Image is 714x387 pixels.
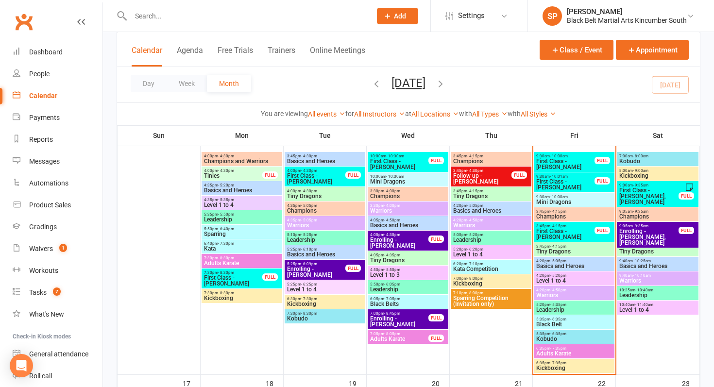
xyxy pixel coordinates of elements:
[13,41,102,63] a: Dashboard
[384,332,400,336] span: - 8:05pm
[287,282,363,286] span: 5:25pm
[536,365,612,371] span: Kickboxing
[467,233,483,237] span: - 5:20pm
[536,209,612,214] span: 3:45pm
[13,63,102,85] a: People
[633,224,648,228] span: - 9:35am
[287,208,363,214] span: Champions
[13,129,102,151] a: Reports
[453,218,529,222] span: 4:20pm
[370,297,446,301] span: 6:05pm
[204,154,280,158] span: 4:00pm
[262,171,278,179] div: FULL
[218,241,234,246] span: - 7:30pm
[218,291,234,295] span: - 8:30pm
[287,301,363,307] span: Kickboxing
[370,268,446,272] span: 4:50pm
[550,244,566,249] span: - 4:15pm
[370,272,446,278] span: Level 1 to 3
[536,199,612,205] span: Mini Dragons
[262,273,278,281] div: FULL
[354,110,405,118] a: All Instructors
[53,287,61,296] span: 7
[619,187,679,205] span: First Class - [PERSON_NAME], [PERSON_NAME]
[467,189,483,193] span: - 4:15pm
[13,85,102,107] a: Calendar
[131,75,167,92] button: Day
[619,173,697,179] span: Kickboxing
[428,335,444,342] div: FULL
[29,372,52,380] div: Roll call
[204,227,280,231] span: 5:50pm
[287,316,363,321] span: Kobudo
[536,228,595,240] span: First Class - [PERSON_NAME]
[428,157,444,164] div: FULL
[287,168,346,173] span: 4:00pm
[204,270,263,275] span: 7:30pm
[204,275,263,286] span: First Class - [PERSON_NAME]
[301,218,317,222] span: - 5:05pm
[467,276,483,281] span: - 8:00pm
[13,151,102,172] a: Messages
[405,110,411,118] strong: at
[453,203,529,208] span: 4:20pm
[619,288,697,292] span: 10:25am
[345,265,361,272] div: FULL
[370,233,429,237] span: 4:05pm
[550,332,566,336] span: - 6:35pm
[536,292,612,298] span: Warriors
[550,209,566,214] span: - 4:15pm
[204,212,280,217] span: 5:35pm
[619,228,679,246] span: Enrolling - [PERSON_NAME], [PERSON_NAME]
[370,253,446,257] span: 4:05pm
[29,350,88,358] div: General attendance
[536,249,612,254] span: Tiny Dragons
[472,110,508,118] a: All Types
[218,198,234,202] span: - 5:35pm
[370,179,446,185] span: Mini Dragons
[428,314,444,321] div: FULL
[453,237,529,243] span: Leadership
[367,125,450,146] th: Wed
[204,260,280,266] span: Adults Karate
[301,168,317,173] span: - 4:30pm
[377,8,418,24] button: Add
[287,154,363,158] span: 3:45pm
[301,154,317,158] span: - 4:30pm
[550,224,566,228] span: - 4:15pm
[467,262,483,266] span: - 7:10pm
[13,172,102,194] a: Automations
[370,193,446,199] span: Champions
[453,189,529,193] span: 3:45pm
[301,203,317,208] span: - 5:05pm
[204,198,280,202] span: 4:35pm
[29,70,50,78] div: People
[467,203,483,208] span: - 5:05pm
[29,267,58,274] div: Workouts
[370,332,429,336] span: 7:05pm
[29,114,60,121] div: Payments
[595,177,610,185] div: FULL
[204,217,280,222] span: Leadership
[619,183,679,187] span: 9:00am
[384,189,400,193] span: - 4:00pm
[453,222,529,228] span: Warriors
[633,259,651,263] span: - 10:25am
[118,125,201,146] th: Sun
[287,262,346,266] span: 5:25pm
[619,249,697,254] span: Tiny Dragons
[204,231,280,237] span: Sparring
[536,154,595,158] span: 9:30am
[453,233,529,237] span: 5:05pm
[467,247,483,252] span: - 6:20pm
[287,237,363,243] span: Leadership
[619,263,697,269] span: Basics and Heroes
[370,311,429,316] span: 7:00pm
[29,223,57,231] div: Gradings
[536,346,612,351] span: 6:35pm
[453,193,529,199] span: Tiny Dragons
[218,183,234,187] span: - 5:20pm
[201,125,284,146] th: Mon
[287,297,363,301] span: 6:30pm
[310,46,365,67] button: Online Meetings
